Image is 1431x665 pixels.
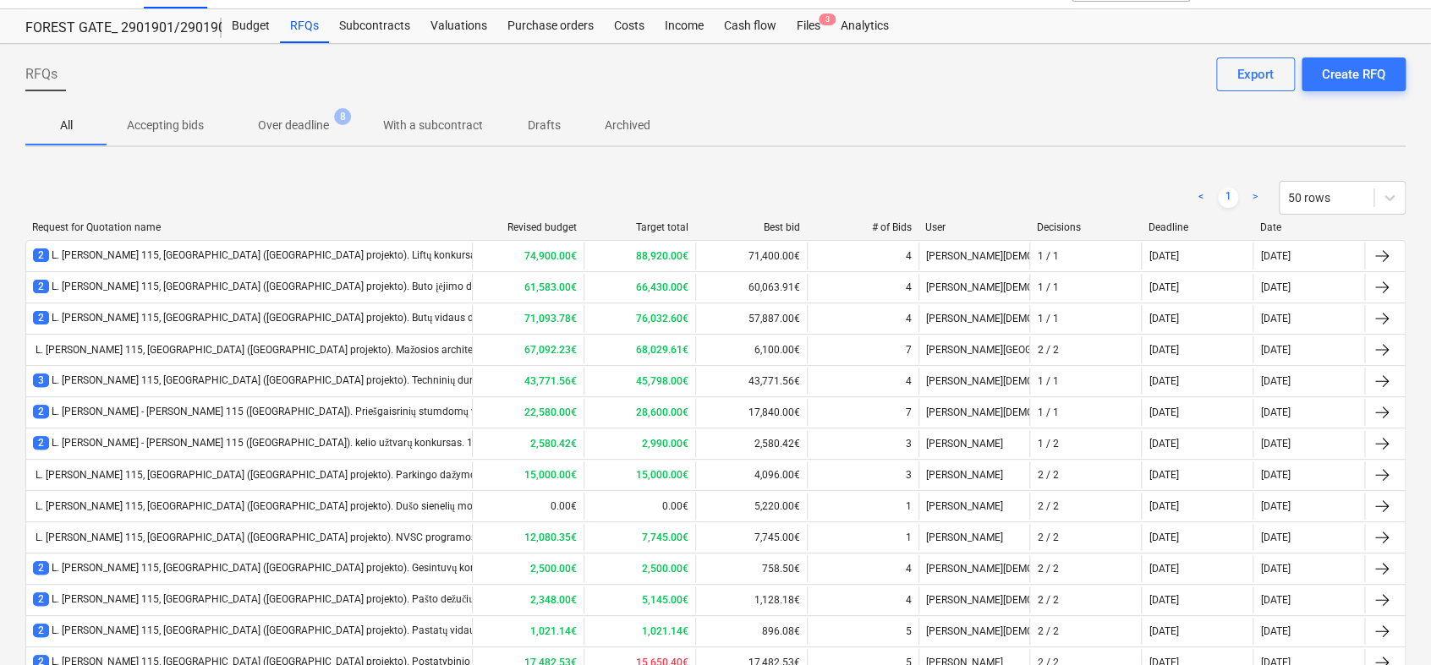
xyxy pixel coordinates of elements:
[33,624,49,637] span: 2
[33,248,498,263] div: L. [PERSON_NAME] 115, [GEOGRAPHIC_DATA] ([GEOGRAPHIC_DATA] projekto). Liftų konkursas. 2E
[334,108,351,125] span: 8
[695,430,807,457] div: 2,580.42€
[524,531,577,543] b: 12,080.35€
[1037,281,1058,293] div: 1 / 1
[258,117,329,134] p: Over deadline
[636,344,688,356] b: 68,029.61€
[695,368,807,395] div: 43,771.56€
[695,274,807,301] div: 60,063.91€
[918,305,1030,332] div: [PERSON_NAME][DEMOGRAPHIC_DATA]
[1149,375,1178,387] div: [DATE]
[604,9,655,43] a: Costs
[695,493,807,520] div: 5,220.00€
[1037,469,1058,481] div: 2 / 2
[46,117,86,134] p: All
[906,375,912,387] div: 4
[787,9,831,43] a: Files3
[636,250,688,262] b: 88,920.00€
[329,9,420,43] a: Subcontracts
[655,9,714,43] a: Income
[642,594,688,606] b: 5,145.00€
[918,618,1030,645] div: [PERSON_NAME][DEMOGRAPHIC_DATA]
[1149,500,1178,512] div: [DATE]
[33,311,49,324] span: 2
[25,19,201,37] div: FOREST GATE_ 2901901/2901902/2901903
[127,117,204,134] p: Accepting bids
[906,344,912,356] div: 7
[1037,563,1058,575] div: 2 / 2
[33,531,543,543] div: L. [PERSON_NAME] 115, [GEOGRAPHIC_DATA] ([GEOGRAPHIC_DATA] projekto). NVSC programos konkursas. 1E
[642,531,688,543] b: 7,745.00€
[636,469,688,481] b: 15,000.00€
[636,313,688,324] b: 76,032.60€
[33,624,752,638] div: L. [PERSON_NAME] 115, [GEOGRAPHIC_DATA] ([GEOGRAPHIC_DATA] projekto). Pastatų vidaus ir išorės nu...
[1216,57,1295,91] button: Export
[906,531,912,543] div: 1
[33,344,611,357] div: L. [PERSON_NAME] 115, [GEOGRAPHIC_DATA] ([GEOGRAPHIC_DATA] projekto). Mažosios architektūros įren...
[33,405,49,418] span: 2
[1149,625,1178,637] div: [DATE]
[524,344,577,356] b: 67,092.23€
[420,9,497,43] a: Valuations
[524,117,564,134] p: Drafts
[222,9,280,43] a: Budget
[642,625,688,637] b: 1,021.14€
[695,586,807,613] div: 1,128.18€
[1260,469,1290,481] div: [DATE]
[1237,63,1274,85] div: Export
[906,281,912,293] div: 4
[1260,250,1290,262] div: [DATE]
[1260,531,1290,543] div: [DATE]
[1149,469,1178,481] div: [DATE]
[906,313,912,324] div: 4
[1149,531,1178,543] div: [DATE]
[1322,63,1385,85] div: Create RFQ
[714,9,787,43] a: Cash flow
[906,438,912,450] div: 3
[33,373,545,388] div: L. [PERSON_NAME] 115, [GEOGRAPHIC_DATA] ([GEOGRAPHIC_DATA] projekto). Techninių durų konkursas. 3E
[695,399,807,426] div: 17,840.00€
[642,563,688,575] b: 2,500.00€
[33,561,524,575] div: L. [PERSON_NAME] 115, [GEOGRAPHIC_DATA] ([GEOGRAPHIC_DATA] projekto). Gesintuvų konkursas. 2E
[1260,500,1290,512] div: [DATE]
[1037,438,1058,450] div: 1 / 2
[831,9,899,43] a: Analytics
[1260,438,1290,450] div: [DATE]
[530,563,577,575] b: 2,500.00€
[695,336,807,363] div: 6,100.00€
[1149,281,1178,293] div: [DATE]
[695,305,807,332] div: 57,887.00€
[472,493,584,520] div: 0.00€
[695,524,807,551] div: 7,745.00€
[1037,594,1058,606] div: 2 / 2
[906,469,912,481] div: 3
[918,336,1030,363] div: [PERSON_NAME][GEOGRAPHIC_DATA]
[1218,188,1238,208] a: Page 1 is your current page
[1149,313,1178,324] div: [DATE]
[524,281,577,293] b: 61,583.00€
[33,311,555,325] div: L. [PERSON_NAME] 115, [GEOGRAPHIC_DATA] ([GEOGRAPHIC_DATA] projekto). Butų vidaus durų konkursas. 2E
[1037,250,1058,262] div: 1 / 1
[1260,221,1358,233] div: Date
[1245,188,1265,208] a: Next page
[524,375,577,387] b: 43,771.56€
[33,405,561,419] div: L. [PERSON_NAME] - [PERSON_NAME] 115 ([GEOGRAPHIC_DATA]). Priešgaisrinių stumdomų vartų konkursas...
[695,555,807,582] div: 758.50€
[33,592,49,606] span: 2
[642,438,688,450] b: 2,990.00€
[280,9,329,43] a: RFQs
[918,461,1030,488] div: [PERSON_NAME]
[25,64,58,84] span: RFQs
[906,250,912,262] div: 4
[1037,313,1058,324] div: 1 / 1
[1149,221,1247,233] div: Deadline
[524,406,577,418] b: 22,580.00€
[33,280,49,293] span: 2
